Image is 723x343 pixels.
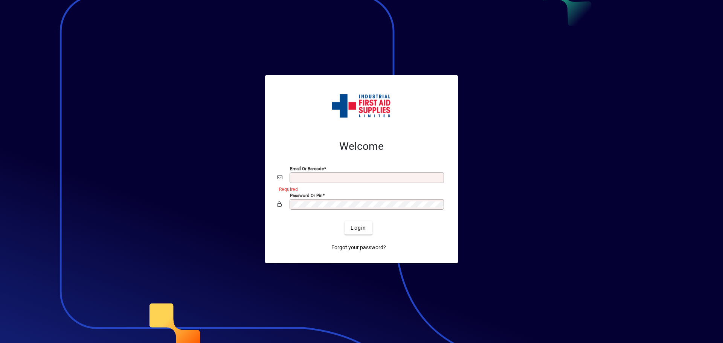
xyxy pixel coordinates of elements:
[328,241,389,254] a: Forgot your password?
[351,224,366,232] span: Login
[331,244,386,252] span: Forgot your password?
[345,221,372,235] button: Login
[290,166,324,171] mat-label: Email or Barcode
[277,140,446,153] h2: Welcome
[279,185,440,193] mat-error: Required
[290,193,322,198] mat-label: Password or Pin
